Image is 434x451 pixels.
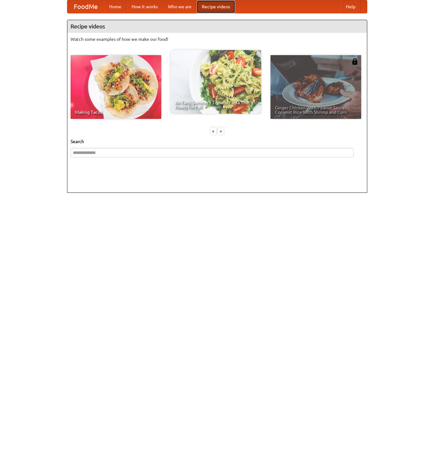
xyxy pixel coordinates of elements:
span: An Easy, Summery Tomato Pasta That's Ready for Fall [175,100,257,109]
a: How it works [126,0,163,13]
h5: Search [71,138,364,145]
a: Help [341,0,361,13]
a: FoodMe [67,0,104,13]
a: Making Tacos [71,55,161,119]
div: » [218,127,224,135]
a: Recipe videos [197,0,235,13]
h4: Recipe videos [67,20,367,33]
a: An Easy, Summery Tomato Pasta That's Ready for Fall [171,50,261,114]
span: Making Tacos [75,110,157,114]
p: Watch some examples of how we make our food! [71,36,364,42]
a: Home [104,0,126,13]
a: Who we are [163,0,197,13]
img: 483408.png [352,58,358,65]
div: « [210,127,216,135]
